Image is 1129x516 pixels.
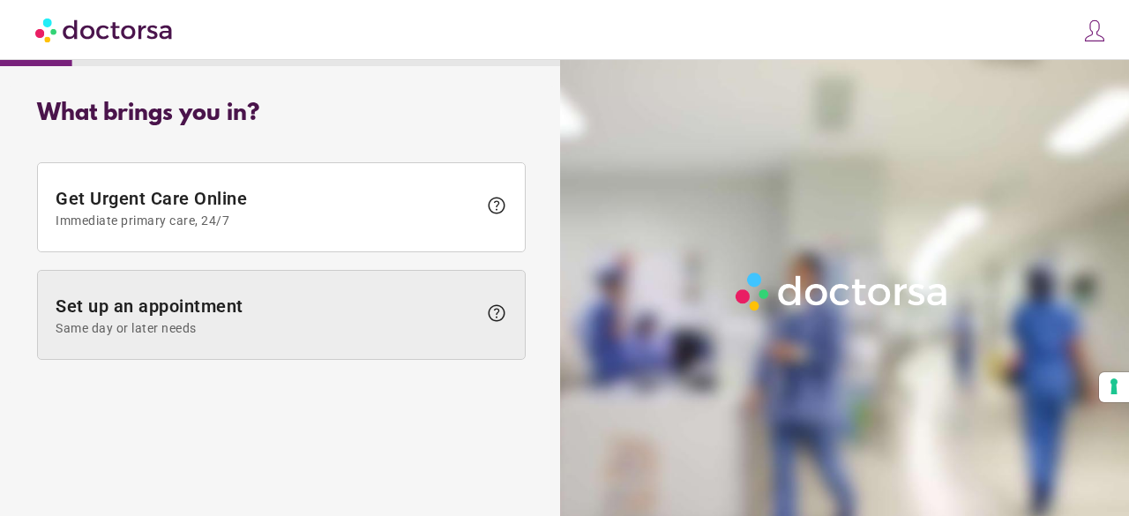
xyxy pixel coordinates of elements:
[56,321,477,335] span: Same day or later needs
[1082,19,1107,43] img: icons8-customer-100.png
[486,195,507,216] span: help
[1099,372,1129,402] button: Your consent preferences for tracking technologies
[729,266,955,317] img: Logo-Doctorsa-trans-White-partial-flat.png
[486,303,507,324] span: help
[35,10,175,49] img: Doctorsa.com
[56,295,477,335] span: Set up an appointment
[56,213,477,228] span: Immediate primary care, 24/7
[56,188,477,228] span: Get Urgent Care Online
[37,101,526,127] div: What brings you in?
